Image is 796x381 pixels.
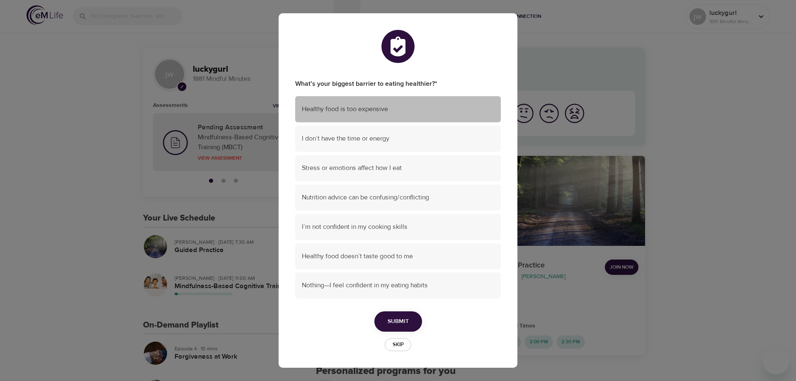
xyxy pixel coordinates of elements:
[302,252,494,261] span: Healthy food doesn’t taste good to me
[295,79,501,89] label: What’s your biggest barrier to eating healthier?
[374,311,422,332] button: Submit
[385,338,411,351] button: Skip
[302,134,494,143] span: I don’t have the time or energy
[389,340,407,349] span: Skip
[302,104,494,114] span: Healthy food is too expensive
[302,222,494,232] span: I’m not confident in my cooking skills
[302,163,494,173] span: Stress or emotions affect how I eat
[302,193,494,202] span: Nutrition advice can be confusing/conflicting
[302,281,494,290] span: Nothing—I feel confident in my eating habits
[388,316,409,327] span: Submit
